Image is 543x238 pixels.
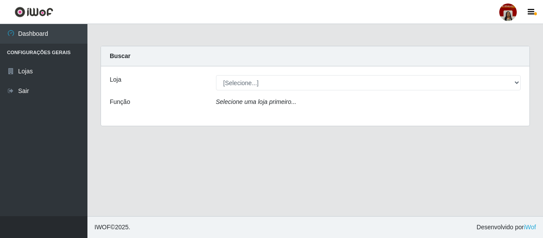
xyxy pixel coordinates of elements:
[524,224,536,231] a: iWof
[94,224,111,231] span: IWOF
[94,223,130,232] span: © 2025 .
[216,98,296,105] i: Selecione uma loja primeiro...
[477,223,536,232] span: Desenvolvido por
[110,52,130,59] strong: Buscar
[110,97,130,107] label: Função
[14,7,53,17] img: CoreUI Logo
[110,75,121,84] label: Loja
